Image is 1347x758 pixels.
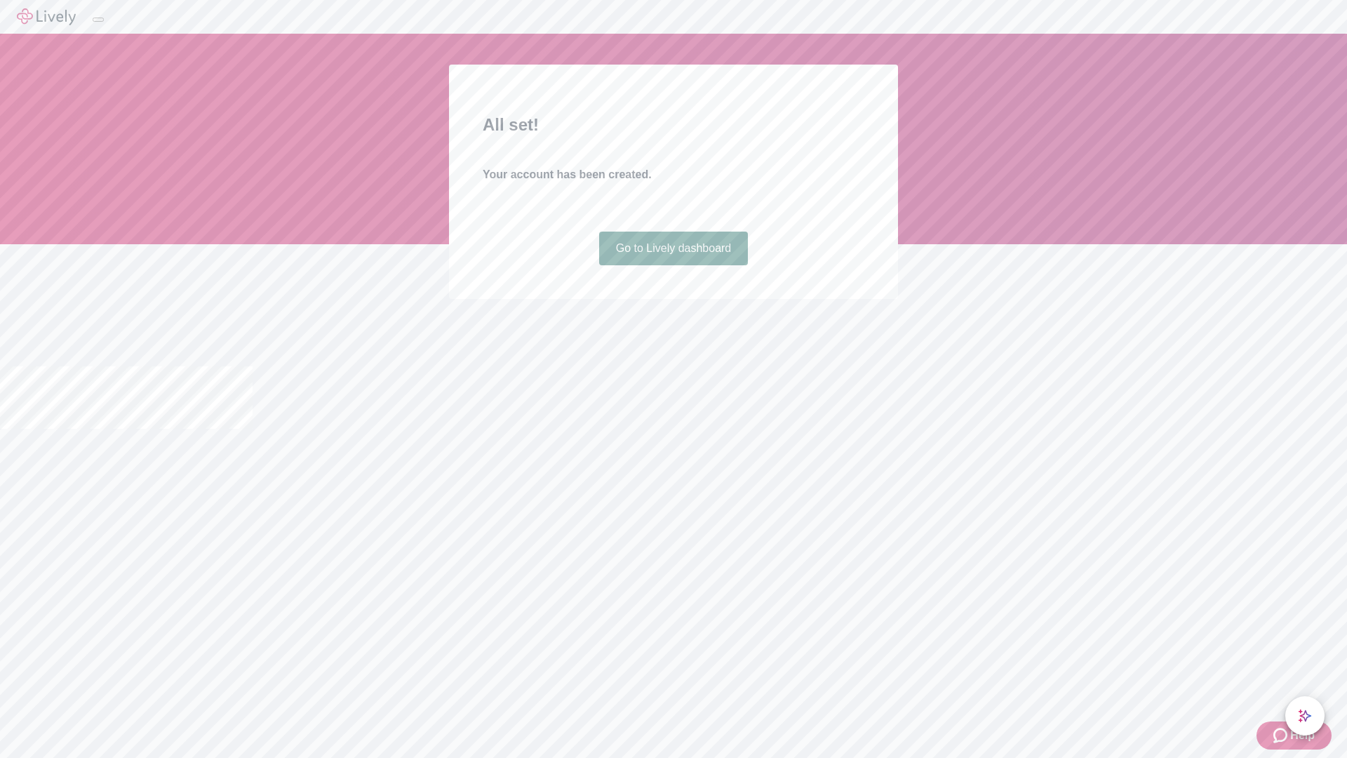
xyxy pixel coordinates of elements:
[483,112,864,138] h2: All set!
[1290,727,1315,744] span: Help
[1298,709,1312,723] svg: Lively AI Assistant
[483,166,864,183] h4: Your account has been created.
[599,232,749,265] a: Go to Lively dashboard
[1285,696,1325,736] button: chat
[17,8,76,25] img: Lively
[93,18,104,22] button: Log out
[1256,722,1332,750] button: Zendesk support iconHelp
[1273,727,1290,744] svg: Zendesk support icon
